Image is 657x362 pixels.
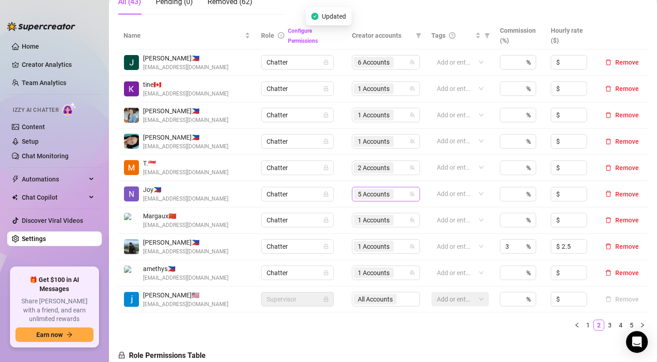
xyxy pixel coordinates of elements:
a: Home [22,43,39,50]
span: filter [416,33,421,38]
span: team [410,86,415,91]
button: Remove [602,294,642,305]
span: delete [605,217,612,223]
span: Automations [22,172,86,186]
span: Role [261,32,274,39]
span: Supervisor [267,292,328,306]
span: delete [605,138,612,145]
img: tine [124,81,139,96]
button: Remove [602,267,642,278]
span: 🎁 Get $100 in AI Messages [15,276,94,293]
span: delete [605,85,612,92]
span: team [410,191,415,197]
span: Chat Copilot [22,190,86,205]
span: 1 Accounts [358,84,390,94]
span: T. 🇸🇬 [143,158,228,168]
span: [EMAIL_ADDRESS][DOMAIN_NAME] [143,195,228,203]
th: Hourly rate ($) [545,22,596,50]
span: 1 Accounts [354,83,394,94]
button: Remove [602,189,642,200]
th: Name [118,22,256,50]
h5: Role Permissions Table [118,350,206,361]
img: Chat Copilot [12,194,18,201]
li: 4 [615,320,626,331]
span: team [410,139,415,144]
button: left [572,320,583,331]
span: 1 Accounts [354,215,394,226]
span: amethys 🇵🇭 [143,264,228,274]
span: team [410,112,415,118]
span: team [410,60,415,65]
span: lock [323,297,329,302]
span: Chatter [267,82,328,96]
span: 1 Accounts [358,110,390,120]
span: delete [605,243,612,250]
span: 2 Accounts [358,163,390,173]
span: Remove [615,243,639,250]
span: Margaux 🇨🇳 [143,211,228,221]
a: 4 [616,320,626,330]
li: Next Page [637,320,648,331]
span: lock [323,191,329,197]
span: [EMAIL_ADDRESS][DOMAIN_NAME] [143,63,228,72]
span: 1 Accounts [354,136,394,147]
span: lock [323,270,329,276]
span: lock [323,217,329,223]
span: Tags [431,30,445,40]
img: AI Chatter [62,102,76,116]
span: 1 Accounts [354,267,394,278]
a: 5 [627,320,637,330]
img: Jai Mata [124,55,139,70]
button: Remove [602,57,642,68]
span: Remove [615,216,639,224]
img: amethys [124,266,139,281]
span: Remove [615,111,639,119]
img: connie [124,134,139,149]
span: lock [323,60,329,65]
span: [EMAIL_ADDRESS][DOMAIN_NAME] [143,247,228,256]
span: Chatter [267,135,328,148]
a: 1 [583,320,593,330]
span: lock [323,244,329,249]
span: 6 Accounts [354,57,394,68]
span: right [640,322,645,328]
button: Remove [602,241,642,252]
span: delete [605,59,612,65]
img: Trixia Sy [124,160,139,175]
a: Configure Permissions [288,28,318,44]
span: 1 Accounts [354,241,394,252]
span: arrow-right [66,332,73,338]
span: filter [484,33,490,38]
span: 1 Accounts [358,136,390,146]
span: Chatter [267,187,328,201]
span: filter [414,29,423,42]
span: [EMAIL_ADDRESS][DOMAIN_NAME] [143,142,228,151]
span: delete [605,191,612,197]
span: 6 Accounts [358,57,390,67]
a: Team Analytics [22,79,66,86]
a: Settings [22,235,46,242]
span: lock [118,352,125,359]
span: [EMAIL_ADDRESS][DOMAIN_NAME] [143,300,228,309]
span: 1 Accounts [354,110,394,121]
span: [PERSON_NAME] 🇵🇭 [143,53,228,63]
li: 1 [583,320,593,331]
a: Discover Viral Videos [22,217,83,224]
span: 1 Accounts [358,268,390,278]
span: left [574,322,580,328]
span: Chatter [267,55,328,69]
span: delete [605,165,612,171]
span: check-circle [311,13,318,20]
span: delete [605,270,612,276]
span: team [410,217,415,223]
button: Remove [602,136,642,147]
span: Joy 🇵🇭 [143,185,228,195]
span: [EMAIL_ADDRESS][DOMAIN_NAME] [143,168,228,177]
span: filter [483,29,492,42]
span: Remove [615,191,639,198]
button: Remove [602,162,642,173]
span: team [410,270,415,276]
span: Creator accounts [352,30,412,40]
span: info-circle [278,32,284,39]
img: jocelyne espinosa [124,292,139,307]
